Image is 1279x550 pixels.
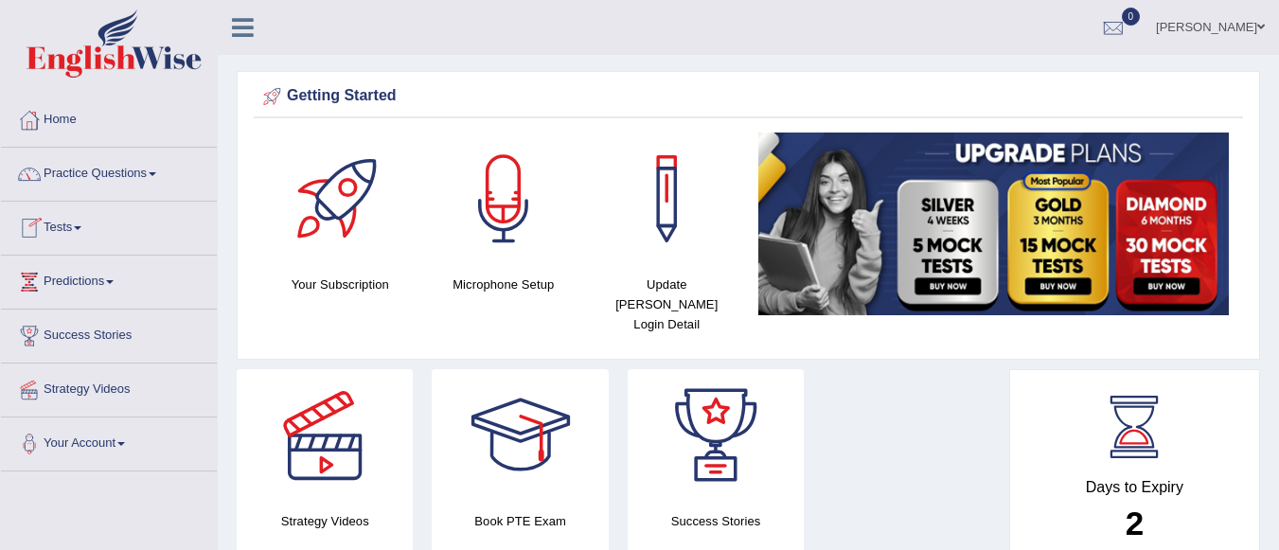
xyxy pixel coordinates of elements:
h4: Strategy Videos [237,511,413,531]
a: Your Account [1,417,217,465]
span: 0 [1122,8,1141,26]
h4: Days to Expiry [1031,479,1238,496]
a: Home [1,94,217,141]
a: Success Stories [1,310,217,357]
img: small5.jpg [758,133,1230,315]
b: 2 [1126,505,1144,541]
h4: Microphone Setup [432,275,577,294]
a: Strategy Videos [1,364,217,411]
h4: Update [PERSON_NAME] Login Detail [595,275,739,334]
a: Practice Questions [1,148,217,195]
h4: Success Stories [628,511,804,531]
h4: Book PTE Exam [432,511,608,531]
a: Tests [1,202,217,249]
a: Predictions [1,256,217,303]
div: Getting Started [258,82,1238,111]
h4: Your Subscription [268,275,413,294]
